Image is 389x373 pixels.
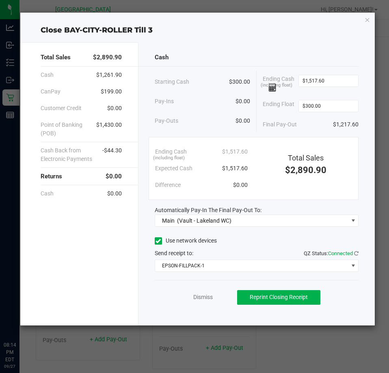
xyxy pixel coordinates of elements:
span: Send receipt to: [155,250,193,256]
span: $199.00 [101,87,122,96]
span: Total Sales [288,154,324,162]
span: $0.00 [107,104,122,113]
span: $1,517.60 [222,147,248,156]
span: (including float) [261,82,292,89]
span: Pay-Ins [155,97,174,106]
span: $2,890.90 [93,53,122,62]
span: Ending Cash [263,75,298,92]
div: Close BAY-CITY-ROLLER Till 3 [20,25,375,36]
span: Final Pay-Out [263,120,297,129]
span: Total Sales [41,53,71,62]
span: $0.00 [236,97,250,106]
span: Pay-Outs [155,117,178,125]
div: Returns [41,168,122,185]
iframe: Resource center [8,308,32,332]
span: Cash [155,53,169,62]
label: Use network devices [155,236,217,245]
span: Point of Banking (POB) [41,121,96,138]
span: $0.00 [236,117,250,125]
span: -$44.30 [102,146,122,163]
span: CanPay [41,87,61,96]
span: Difference [155,181,181,189]
span: (including float) [153,155,185,162]
span: Automatically Pay-In The Final Pay-Out To: [155,207,261,213]
span: (Vault - Lakeland WC) [177,217,231,224]
span: $0.00 [233,181,248,189]
span: QZ Status: [304,250,359,256]
span: Ending Cash [155,147,187,156]
span: $1,217.60 [333,120,359,129]
span: $300.00 [229,78,250,86]
span: $0.00 [107,189,122,198]
span: Connected [328,250,353,256]
span: $1,261.90 [96,71,122,79]
span: $1,430.00 [96,121,122,138]
a: Dismiss [193,293,213,301]
span: Main [162,217,175,224]
span: Reprint Closing Receipt [250,294,308,300]
span: $2,890.90 [285,165,326,175]
span: Cash [41,71,54,79]
button: Reprint Closing Receipt [237,290,320,305]
span: EPSON-FILLPACK-1 [155,260,348,271]
span: Cash [41,189,54,198]
span: $0.00 [106,172,122,181]
span: Ending Float [263,100,294,112]
span: Customer Credit [41,104,82,113]
span: $1,517.60 [222,164,248,173]
span: Cash Back from Electronic Payments [41,146,102,163]
span: Expected Cash [155,164,192,173]
span: Starting Cash [155,78,189,86]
